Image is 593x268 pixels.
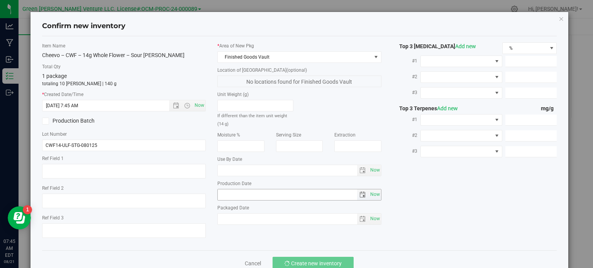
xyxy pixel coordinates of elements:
label: Location of [GEOGRAPHIC_DATA] [217,67,381,74]
label: Item Name [42,42,206,49]
span: 1 package [42,73,67,79]
label: Created Date/Time [42,91,206,98]
span: NO DATA FOUND [420,56,502,67]
label: Lot Number [42,131,206,138]
span: Open the date view [169,103,183,109]
span: Set Current date [193,100,206,111]
span: select [368,214,381,224]
label: Extraction [334,131,381,138]
label: Packaged Date [217,204,381,211]
iframe: Resource center [8,206,31,229]
span: Set Current date [368,189,381,200]
label: #1 [393,54,420,68]
h4: Confirm new inventory [42,21,125,31]
label: Ref Field 3 [42,214,206,221]
a: Add new [437,105,458,111]
span: No locations found for Finished Goods Vault [217,76,381,87]
span: NO DATA FOUND [420,71,502,83]
span: select [368,189,381,200]
span: Open the time view [181,103,194,109]
label: Serving Size [276,131,323,138]
span: Top 3 [MEDICAL_DATA] [393,43,476,49]
span: NO DATA FOUND [420,87,502,99]
span: mg/g [541,105,557,111]
label: Production Date [217,180,381,187]
label: #1 [393,113,420,126]
span: select [368,165,381,176]
label: #2 [393,70,420,84]
span: Finished Goods Vault [218,52,371,62]
span: select [357,165,368,176]
small: If different than the item unit weight (14 g) [217,113,287,126]
span: Create new inventory [291,260,342,266]
label: Ref Field 1 [42,155,206,162]
span: select [357,189,368,200]
label: #3 [393,144,420,158]
span: Set Current date [368,165,381,176]
p: totaling 10 [PERSON_NAME] | 140 g [42,80,206,87]
a: Add new [455,43,476,49]
label: Use By Date [217,156,381,163]
iframe: Resource center unread badge [23,205,32,214]
span: % [503,43,547,54]
div: Cheevo – CWF – 14g Whole Flower – Sour [PERSON_NAME] [42,51,206,59]
label: Area of New Pkg [217,42,381,49]
span: Top 3 Terpenes [393,105,458,111]
label: Moisture % [217,131,264,138]
label: Ref Field 2 [42,185,206,192]
a: Cancel [245,260,261,267]
label: Total Qty [42,63,206,70]
span: select [357,214,368,224]
label: Production Batch [42,117,118,125]
label: #3 [393,86,420,99]
label: #2 [393,128,420,142]
span: Set Current date [368,213,381,224]
span: (optional) [286,67,307,73]
label: Unit Weight (g) [217,91,293,98]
